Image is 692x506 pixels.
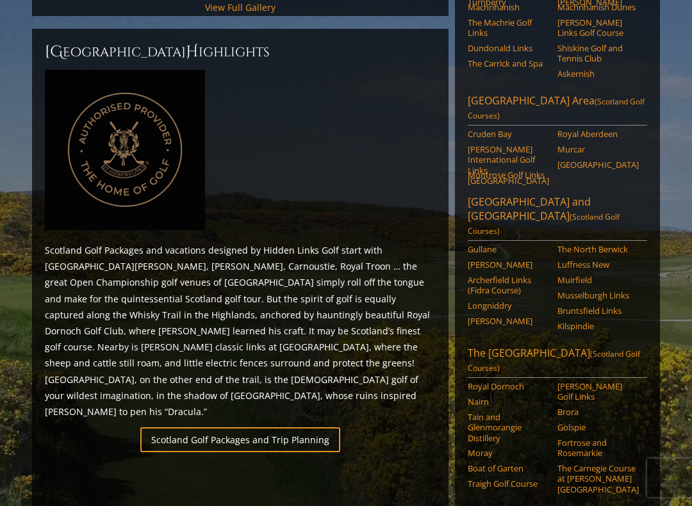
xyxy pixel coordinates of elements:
[140,427,340,452] a: Scotland Golf Packages and Trip Planning
[557,2,639,12] a: Machrihanish Dunes
[557,437,639,459] a: Fortrose and Rosemarkie
[468,346,647,378] a: The [GEOGRAPHIC_DATA](Scotland Golf Courses)
[557,321,639,331] a: Kilspindie
[557,306,639,316] a: Bruntsfield Links
[557,422,639,432] a: Golspie
[468,244,549,254] a: Gullane
[468,300,549,311] a: Longniddry
[45,42,436,62] h2: [GEOGRAPHIC_DATA] ighlights
[468,463,549,473] a: Boat of Garten
[468,170,549,180] a: Montrose Golf Links
[468,478,549,489] a: Traigh Golf Course
[468,275,549,296] a: Archerfield Links (Fidra Course)
[557,129,639,139] a: Royal Aberdeen
[468,448,549,458] a: Moray
[468,412,549,443] a: Tain and Glenmorangie Distillery
[557,144,639,154] a: Murcar
[468,144,549,186] a: [PERSON_NAME] International Golf Links [GEOGRAPHIC_DATA]
[468,43,549,53] a: Dundonald Links
[205,1,276,13] a: View Full Gallery
[468,58,549,69] a: The Carrick and Spa
[468,2,549,12] a: Machrihanish
[468,316,549,326] a: [PERSON_NAME]
[557,407,639,417] a: Brora
[557,259,639,270] a: Luffness New
[45,242,436,420] p: Scotland Golf Packages and vacations designed by Hidden Links Golf start with [GEOGRAPHIC_DATA][P...
[468,396,549,407] a: Nairn
[557,290,639,300] a: Musselburgh Links
[468,129,549,139] a: Cruden Bay
[557,43,639,64] a: Shiskine Golf and Tennis Club
[557,244,639,254] a: The North Berwick
[557,17,639,38] a: [PERSON_NAME] Links Golf Course
[468,17,549,38] a: The Machrie Golf Links
[468,381,549,391] a: Royal Dornoch
[468,195,647,241] a: [GEOGRAPHIC_DATA] and [GEOGRAPHIC_DATA](Scotland Golf Courses)
[557,381,639,402] a: [PERSON_NAME] Golf Links
[468,94,647,126] a: [GEOGRAPHIC_DATA] Area(Scotland Golf Courses)
[557,463,639,494] a: The Carnegie Course at [PERSON_NAME][GEOGRAPHIC_DATA]
[557,275,639,285] a: Muirfield
[557,159,639,170] a: [GEOGRAPHIC_DATA]
[557,69,639,79] a: Askernish
[186,42,199,62] span: H
[468,259,549,270] a: [PERSON_NAME]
